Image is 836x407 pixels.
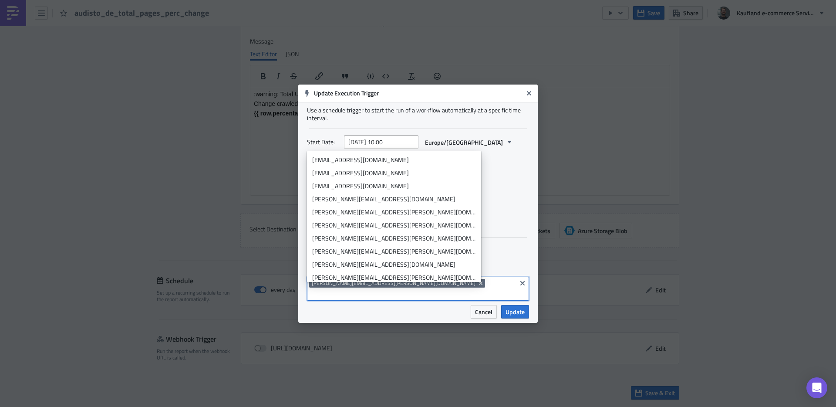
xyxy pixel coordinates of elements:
div: [PERSON_NAME][EMAIL_ADDRESS][PERSON_NAME][DOMAIN_NAME] [312,234,476,243]
button: Cancel [471,305,497,319]
body: Rich Text Area. Press ALT-0 for help. [3,3,416,30]
p: :warning: Total URLs crawled by audisto changed significantly [3,3,416,10]
button: Europe/[GEOGRAPHIC_DATA] [421,136,517,149]
span: Europe/[GEOGRAPHIC_DATA] [425,138,503,147]
button: Update [501,305,529,319]
div: Open Intercom Messenger [806,377,827,398]
span: Cancel [475,307,492,316]
button: Clear selected items [517,278,528,288]
span: [PERSON_NAME][EMAIL_ADDRESS][PERSON_NAME][DOMAIN_NAME] [312,280,475,287]
div: [PERSON_NAME][EMAIL_ADDRESS][DOMAIN_NAME] [312,195,476,203]
div: [PERSON_NAME][EMAIL_ADDRESS][DOMAIN_NAME] [312,260,476,269]
div: [EMAIL_ADDRESS][DOMAIN_NAME] [312,156,476,164]
label: Start Date: [307,136,340,149]
strong: {{ row.load_date }} [103,13,157,20]
button: Remove Tag [477,279,485,288]
div: [PERSON_NAME][EMAIL_ADDRESS][PERSON_NAME][DOMAIN_NAME] [312,208,476,217]
h6: Update Execution Trigger [314,89,523,97]
div: [PERSON_NAME][EMAIL_ADDRESS][PERSON_NAME][DOMAIN_NAME] [312,221,476,230]
div: [PERSON_NAME][EMAIL_ADDRESS][PERSON_NAME][DOMAIN_NAME] [312,273,476,282]
strong: {{ row.percentage_change }}% [3,23,91,30]
button: Close [522,87,536,100]
div: [EMAIL_ADDRESS][DOMAIN_NAME] [312,182,476,190]
div: Use a schedule trigger to start the run of a workflow automatically at a specific time interval. [307,106,529,122]
input: YYYY-MM-DD HH:mm [344,136,418,149]
span: Update [506,307,525,316]
p: Change crawled URLs in :flag-de: on compared to the day before: [3,13,416,20]
div: [PERSON_NAME][EMAIL_ADDRESS][PERSON_NAME][DOMAIN_NAME] [312,247,476,256]
div: [EMAIL_ADDRESS][DOMAIN_NAME] [312,169,476,177]
ul: selectable options [307,151,481,282]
